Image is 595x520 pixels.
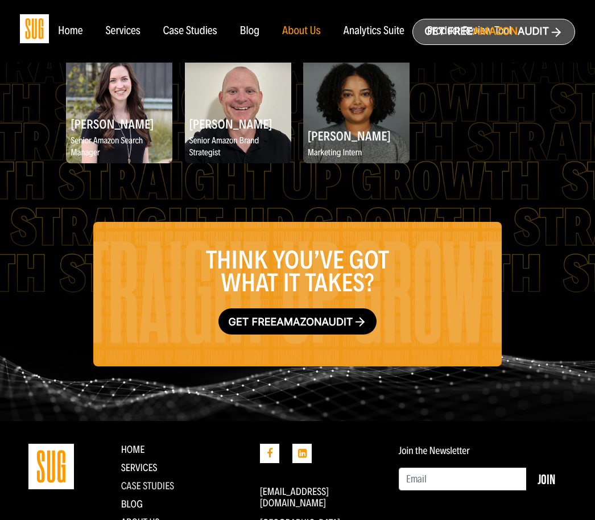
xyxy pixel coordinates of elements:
a: Case Studies [163,25,217,38]
a: Get freeAmazonaudit [218,308,377,335]
a: Services [105,25,140,38]
a: Home [121,443,145,456]
p: Senior Amazon Search Manager [66,134,172,160]
img: Kortney Kay, Senior Amazon Brand Strategist [185,57,291,163]
a: [EMAIL_ADDRESS][DOMAIN_NAME] [260,485,329,509]
span: what it takes? [221,268,374,298]
a: Services [121,461,158,474]
a: Get freeAmazonAudit [412,19,575,45]
h2: [PERSON_NAME] [185,113,291,135]
a: Blog [240,25,260,38]
a: Blog [121,498,143,510]
img: Hanna Tekle, Marketing Intern [303,57,410,163]
h2: [PERSON_NAME] [303,125,410,147]
img: Rene Crandall, Senior Amazon Search Manager [66,57,172,163]
a: About Us [282,25,321,38]
label: Join the Newsletter [399,445,470,456]
a: CASE STUDIES [121,480,175,492]
span: Amazon [473,26,518,38]
a: Analytics Suite [344,25,404,38]
img: Sug [20,14,49,43]
img: Straight Up Growth [28,444,74,489]
button: Join [526,468,567,490]
p: Marketing Intern [303,146,410,160]
span: Amazon [276,316,321,328]
h2: [PERSON_NAME] [66,113,172,135]
p: Senior Amazon Brand Strategist [185,134,291,160]
input: Email [399,468,527,490]
h3: Think you’ve got [102,249,493,295]
a: Home [58,25,82,38]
